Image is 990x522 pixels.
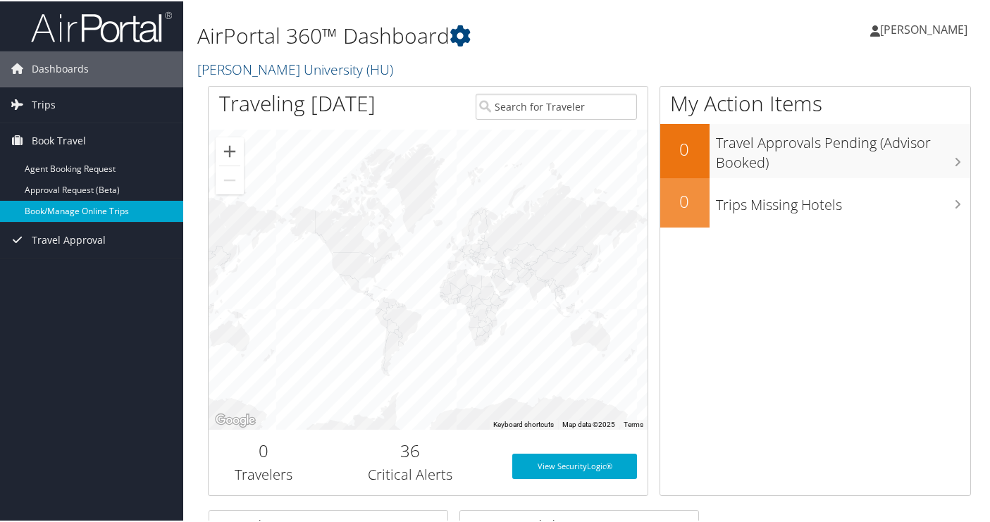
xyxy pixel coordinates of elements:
[31,9,172,42] img: airportal-logo.png
[512,452,638,478] a: View SecurityLogic®
[660,87,971,117] h1: My Action Items
[219,87,376,117] h1: Traveling [DATE]
[880,20,967,36] span: [PERSON_NAME]
[660,188,710,212] h2: 0
[624,419,643,427] a: Terms (opens in new tab)
[493,418,554,428] button: Keyboard shortcuts
[32,221,106,256] span: Travel Approval
[660,123,971,177] a: 0Travel Approvals Pending (Advisor Booked)
[717,125,971,171] h3: Travel Approvals Pending (Advisor Booked)
[870,7,982,49] a: [PERSON_NAME]
[329,437,491,461] h2: 36
[219,464,308,483] h3: Travelers
[32,122,86,157] span: Book Travel
[212,410,259,428] a: Open this area in Google Maps (opens a new window)
[216,136,244,164] button: Zoom in
[216,165,244,193] button: Zoom out
[219,437,308,461] h2: 0
[329,464,491,483] h3: Critical Alerts
[660,136,710,160] h2: 0
[32,86,56,121] span: Trips
[476,92,638,118] input: Search for Traveler
[212,410,259,428] img: Google
[197,20,720,49] h1: AirPortal 360™ Dashboard
[660,177,971,226] a: 0Trips Missing Hotels
[197,58,397,77] a: [PERSON_NAME] University (HU)
[32,50,89,85] span: Dashboards
[562,419,615,427] span: Map data ©2025
[717,187,971,213] h3: Trips Missing Hotels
